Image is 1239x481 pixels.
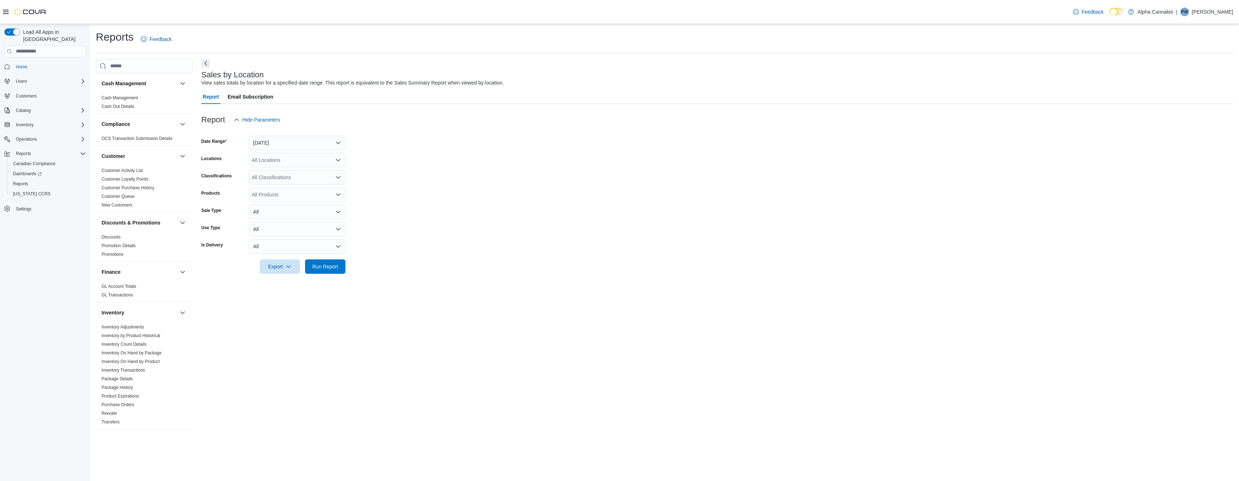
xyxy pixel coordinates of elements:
span: [US_STATE] CCRS [13,191,50,197]
button: Users [13,77,30,86]
button: Canadian Compliance [7,159,89,169]
span: Dashboards [13,171,42,177]
button: Reports [13,149,34,158]
span: Operations [13,135,86,144]
button: Run Report [305,259,345,274]
button: Inventory [102,309,177,316]
span: Home [13,62,86,71]
a: Inventory On Hand by Product [102,359,160,364]
button: Inventory [1,120,89,130]
button: Reports [1,149,89,159]
h3: Sales by Location [201,71,264,79]
span: Home [16,64,27,70]
button: Inventory [13,121,36,129]
a: Canadian Compliance [10,159,58,168]
button: Open list of options [335,192,341,198]
span: Users [16,78,27,84]
span: Dashboards [10,169,86,178]
a: Package History [102,385,133,390]
label: Sale Type [201,208,221,213]
a: Package Details [102,376,133,381]
a: Dashboards [10,169,45,178]
button: Finance [102,268,177,276]
button: Reports [7,179,89,189]
span: Reports [13,181,28,187]
a: Customer Queue [102,194,134,199]
nav: Complex example [4,59,86,233]
span: Catalog [16,108,31,113]
span: Customers [13,91,86,100]
a: Inventory Transactions [102,368,145,373]
button: Catalog [1,105,89,115]
span: Inventory [13,121,86,129]
h3: Finance [102,268,121,276]
a: Cash Management [102,95,138,100]
button: Operations [13,135,40,144]
a: Cash Out Details [102,104,134,109]
span: Export [264,259,296,274]
h3: Report [201,115,225,124]
a: OCS Transaction Submission Details [102,136,173,141]
label: Classifications [201,173,232,179]
span: Catalog [13,106,86,115]
a: Inventory by Product Historical [102,333,160,338]
a: GL Account Totals [102,284,136,289]
button: Cash Management [178,79,187,88]
button: [DATE] [249,136,345,150]
button: Open list of options [335,174,341,180]
span: Feedback [1082,8,1104,15]
h1: Reports [96,30,134,44]
button: All [249,222,345,236]
button: Discounts & Promotions [102,219,177,226]
p: Alpha Cannabis [1137,8,1173,16]
div: Cash Management [96,94,193,114]
span: Feedback [149,36,171,43]
a: Inventory Count Details [102,342,147,347]
label: Locations [201,156,222,162]
a: Reorder [102,411,117,416]
a: Product Expirations [102,394,139,399]
label: Products [201,190,220,196]
a: Dashboards [7,169,89,179]
button: Finance [178,268,187,276]
span: Canadian Compliance [13,161,55,167]
button: Customers [1,91,89,101]
h3: Cash Management [102,80,146,87]
button: Users [1,76,89,86]
span: Reports [13,149,86,158]
a: Reports [10,180,31,188]
span: Users [13,77,86,86]
button: Compliance [178,120,187,128]
a: Transfers [102,419,120,425]
a: Promotion Details [102,243,136,248]
button: Next [201,59,210,68]
span: Report [203,90,219,104]
button: Operations [1,134,89,144]
a: Customer Purchase History [102,185,155,190]
button: Inventory [178,308,187,317]
a: Purchase Orders [102,402,134,407]
a: Inventory Adjustments [102,325,144,330]
a: Customers [13,92,40,100]
a: GL Transactions [102,292,133,298]
button: Home [1,62,89,72]
button: Compliance [102,121,177,128]
div: Finance [96,282,193,302]
a: Feedback [138,32,174,46]
span: Reports [10,180,86,188]
button: [US_STATE] CCRS [7,189,89,199]
a: Promotions [102,252,124,257]
button: Discounts & Promotions [178,218,187,227]
button: Open list of options [335,157,341,163]
span: Operations [16,136,37,142]
a: Customer Activity List [102,168,143,173]
label: Is Delivery [201,242,223,248]
span: Hide Parameters [242,116,280,123]
button: All [249,239,345,254]
button: Export [260,259,300,274]
p: | [1176,8,1177,16]
a: Feedback [1070,5,1106,19]
button: Settings [1,203,89,214]
button: Customer [102,153,177,160]
div: View sales totals by location for a specified date range. This report is equivalent to the Sales ... [201,79,504,87]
